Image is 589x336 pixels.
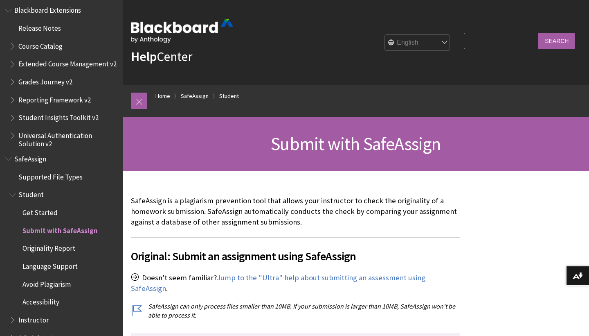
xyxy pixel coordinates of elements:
[22,277,71,288] span: Avoid Plagiarism
[22,259,78,270] span: Language Support
[18,93,91,104] span: Reporting Framework v2
[131,48,192,65] a: HelpCenter
[131,247,460,265] span: Original: Submit an assignment using SafeAssign
[18,188,44,199] span: Student
[14,4,81,15] span: Blackboard Extensions
[22,206,58,217] span: Get Started
[538,33,575,49] input: Search
[131,302,460,320] p: SafeAssign can only process files smaller than 10MB. If your submission is larger than 10MB, Safe...
[5,4,118,148] nav: Book outline for Blackboard Extensions
[271,132,441,155] span: Submit with SafeAssign
[18,75,72,86] span: Grades Journey v2
[18,39,63,50] span: Course Catalog
[18,313,49,324] span: Instructor
[18,21,61,32] span: Release Notes
[14,152,46,163] span: SafeAssign
[18,111,99,122] span: Student Insights Toolkit v2
[18,129,117,148] span: Universal Authentication Solution v2
[22,295,59,306] span: Accessibility
[385,35,450,51] select: Site Language Selector
[131,273,425,293] a: Jump to the "Ultra" help about submitting an assessment using SafeAssign
[181,91,209,101] a: SafeAssign
[22,224,98,235] span: Submit with SafeAssign
[219,91,239,101] a: Student
[131,195,460,228] p: SafeAssign is a plagiarism prevention tool that allows your instructor to check the originality o...
[131,272,460,294] p: Doesn't seem familiar? .
[131,19,233,43] img: Blackboard by Anthology
[18,170,83,181] span: Supported File Types
[155,91,170,101] a: Home
[22,242,75,253] span: Originality Report
[131,48,157,65] strong: Help
[18,57,117,68] span: Extended Course Management v2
